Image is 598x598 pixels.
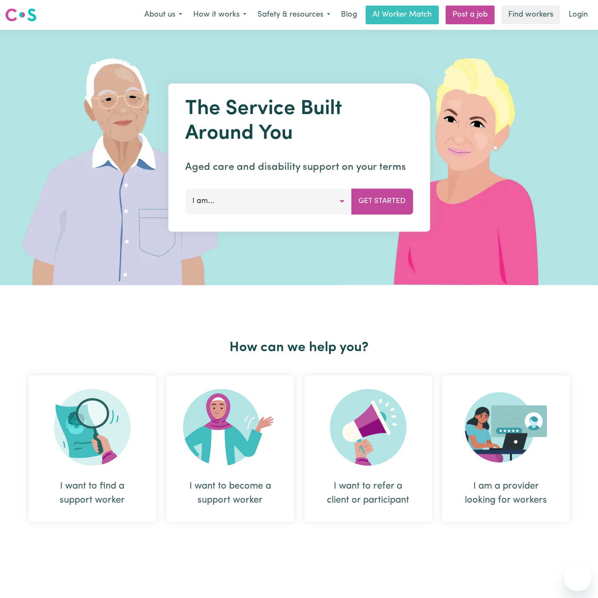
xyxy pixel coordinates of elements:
div: I want to find a support worker [49,479,136,507]
h1: The Service Built Around You [185,97,413,146]
div: I want to become a support worker [187,479,274,507]
a: Post a job [446,6,495,24]
a: Careseekers logo [5,5,37,25]
div: I want to find a support worker [29,375,156,522]
img: Careseekers logo [5,7,37,23]
a: AI Worker Match [366,6,439,24]
h2: How can we help you? [23,340,575,356]
img: Refer [330,389,406,466]
div: I want to refer a client or participant [325,479,412,507]
div: I want to become a support worker [166,375,294,522]
iframe: Button to launch messaging window [564,564,591,591]
a: Find workers [501,6,560,24]
a: Blog [336,6,362,24]
button: I am... [185,189,352,214]
button: Get Started [351,189,413,214]
button: How it works [188,6,252,24]
img: Search [54,389,131,466]
div: I am a provider looking for workers [442,375,570,522]
div: I am a provider looking for workers [463,479,549,507]
a: Login [564,6,593,24]
img: Provider [465,389,547,466]
button: About us [139,6,188,24]
img: Become Worker [183,389,278,466]
div: I want to refer a client or participant [304,375,432,522]
button: Safety & resources [252,6,336,24]
p: Aged care and disability support on your terms [185,160,413,175]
